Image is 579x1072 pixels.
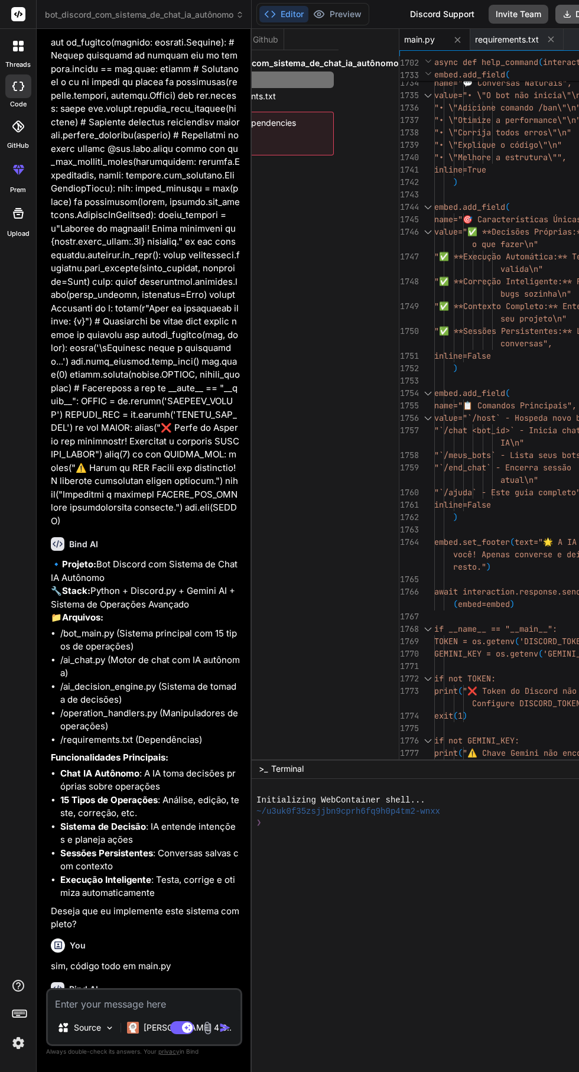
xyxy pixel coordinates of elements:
[60,768,139,779] strong: Chat IA Autônomo
[420,89,435,102] div: Click to collapse the range.
[434,127,571,138] span: "• \"Corrija todos erros\"\n"
[399,424,419,437] div: 1757
[500,288,571,299] span: bugs sozinha\n"
[219,1022,231,1034] img: icon
[399,623,419,635] div: 1768
[453,363,458,373] span: )
[458,686,463,696] span: (
[399,387,419,399] div: 1754
[5,60,31,70] label: threads
[399,536,419,548] div: 1764
[399,586,419,598] div: 1766
[510,599,515,609] span: )
[399,524,419,536] div: 1763
[201,1021,214,1035] img: attachment
[399,114,419,126] div: 1737
[256,817,262,829] span: ❯
[434,462,571,473] span: "`/end_chat` - Encerra sessão
[500,338,552,349] span: conversas",
[434,735,519,746] span: if not GEMINI_KEY:
[60,680,240,707] li: /ai_decision_engine.py (Sistema de tomada de decisões)
[399,57,419,69] span: 1702
[399,747,419,759] div: 1777
[45,9,244,21] span: bot_discord_com_sistema_de_chat_ia_autônomo
[62,585,90,596] strong: Stack:
[399,350,419,362] div: 1751
[420,387,435,399] div: Click to collapse the range.
[399,685,419,697] div: 1773
[60,627,240,654] li: /bot_main.py (Sistema principal com 15 tipos de operações)
[486,561,491,572] span: )
[399,648,419,660] div: 1770
[420,735,435,747] div: Click to collapse the range.
[399,201,419,213] div: 1744
[399,735,419,747] div: 1776
[256,795,425,806] span: Initializing WebContainer shell...
[158,1048,180,1055] span: privacy
[399,325,419,337] div: 1750
[434,499,491,510] span: inline=False
[434,710,453,721] span: exit
[69,983,98,995] h6: Bind AI
[60,707,240,733] li: /operation_handlers.py (Manipuladores de operações)
[46,1046,242,1057] p: Always double-check its answers. Your in Bind
[399,449,419,462] div: 1758
[256,806,440,817] span: ~/u3uk0f35zsjjbn9cprh6fq9h0p4tm2-wnxx
[434,202,505,212] span: embed.add_field
[399,251,419,263] div: 1747
[127,1022,139,1034] img: Claude 4 Sonnet
[453,710,458,721] span: (
[434,164,486,175] span: inline=True
[475,34,539,46] span: requirements.txt
[399,635,419,648] div: 1769
[399,151,419,164] div: 1740
[489,5,548,24] button: Invite Team
[403,5,482,24] div: Discord Support
[7,229,30,239] label: Upload
[399,399,419,412] div: 1755
[434,673,496,684] span: if not TOKEN:
[51,558,240,625] p: 🔹 Bot Discord com Sistema de Chat IA Autônomo 🔧 Python + Discord.py + Gemini AI + Sistema de Oper...
[500,475,538,485] span: atual\n"
[434,388,505,398] span: embed.add_field
[399,511,419,524] div: 1762
[308,6,366,22] button: Preview
[62,612,103,623] strong: Arquivos:
[10,185,26,195] label: prem
[7,141,29,151] label: GitHub
[60,847,240,873] li: : Conversas salvas com contexto
[51,960,240,973] p: sim, código todo em main.py
[434,400,577,411] span: name="📋 Comandos Principais",
[60,847,153,859] strong: Sessões Persistentes
[434,77,572,88] span: name="💬 Conversas Naturais",
[70,940,86,951] h6: You
[505,202,510,212] span: (
[434,648,538,659] span: GEMINI_KEY = os.getenv
[500,264,543,274] span: valida\n"
[10,99,27,109] label: code
[404,34,435,46] span: main.py
[434,57,538,67] span: async def help_command
[453,561,486,572] span: resto."
[458,599,510,609] span: embed=embed
[399,275,419,288] div: 1748
[453,512,458,522] span: )
[60,874,151,885] strong: Execução Inteligente
[60,794,158,805] strong: 15 Tipos de Operações
[420,412,435,424] div: Click to collapse the range.
[60,873,240,900] li: : Testa, corrige e otimiza automaticamente
[434,69,505,80] span: embed.add_field
[60,820,240,847] li: : IA entende intenções e planeja ações
[399,362,419,375] div: 1752
[144,1022,232,1034] p: [PERSON_NAME] 4 S..
[399,77,419,89] div: 1734
[458,710,463,721] span: 1
[69,538,98,550] h6: Bind AI
[259,6,308,22] button: Editor
[51,905,240,931] p: Deseja que eu implemente este sistema completo?
[399,139,419,151] div: 1739
[500,313,567,324] span: seu projeto\n"
[538,648,543,659] span: (
[399,486,419,499] div: 1760
[399,462,419,474] div: 1759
